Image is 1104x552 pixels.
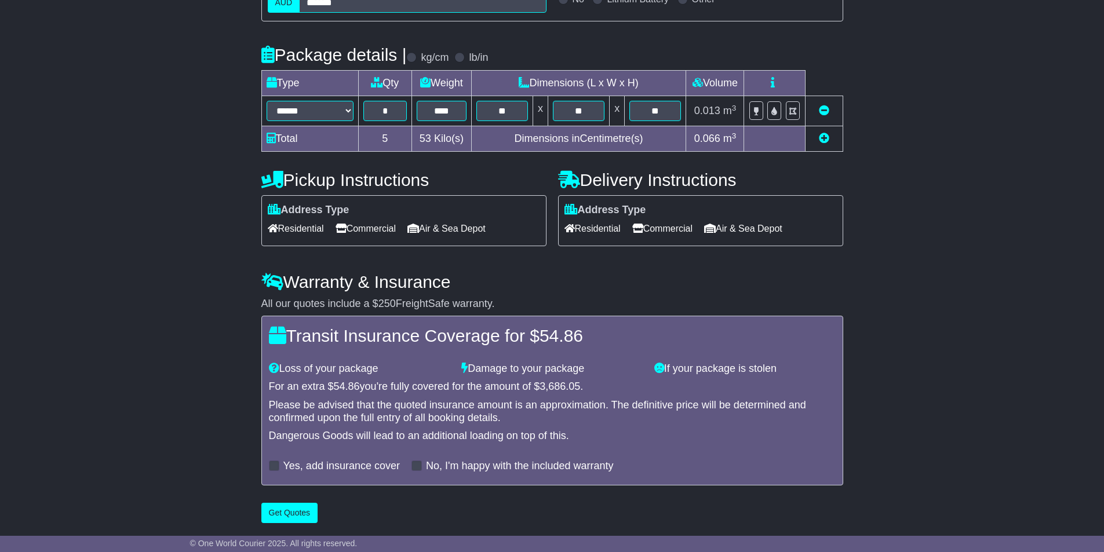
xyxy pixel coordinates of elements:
[268,220,324,237] span: Residential
[358,126,412,152] td: 5
[723,133,737,144] span: m
[732,104,737,112] sup: 3
[426,460,614,473] label: No, I'm happy with the included warranty
[819,133,829,144] a: Add new item
[269,399,836,424] div: Please be advised that the quoted insurance amount is an approximation. The definitive price will...
[358,71,412,96] td: Qty
[420,133,431,144] span: 53
[819,105,829,116] a: Remove this item
[334,381,360,392] span: 54.86
[469,52,488,64] label: lb/in
[283,460,400,473] label: Yes, add insurance cover
[610,96,625,126] td: x
[471,126,686,152] td: Dimensions in Centimetre(s)
[686,71,744,96] td: Volume
[540,326,583,345] span: 54.86
[378,298,396,309] span: 250
[704,220,782,237] span: Air & Sea Depot
[269,381,836,393] div: For an extra $ you're fully covered for the amount of $ .
[261,170,546,189] h4: Pickup Instructions
[261,45,407,64] h4: Package details |
[268,204,349,217] label: Address Type
[558,170,843,189] h4: Delivery Instructions
[261,71,358,96] td: Type
[261,272,843,291] h4: Warranty & Insurance
[412,126,472,152] td: Kilo(s)
[261,503,318,523] button: Get Quotes
[261,126,358,152] td: Total
[336,220,396,237] span: Commercial
[533,96,548,126] td: x
[456,363,648,375] div: Damage to your package
[694,105,720,116] span: 0.013
[648,363,841,375] div: If your package is stolen
[564,204,646,217] label: Address Type
[269,430,836,443] div: Dangerous Goods will lead to an additional loading on top of this.
[564,220,621,237] span: Residential
[261,298,843,310] div: All our quotes include a $ FreightSafe warranty.
[471,71,686,96] td: Dimensions (L x W x H)
[269,326,836,345] h4: Transit Insurance Coverage for $
[632,220,693,237] span: Commercial
[412,71,472,96] td: Weight
[732,131,737,140] sup: 3
[421,52,449,64] label: kg/cm
[190,539,358,548] span: © One World Courier 2025. All rights reserved.
[263,363,456,375] div: Loss of your package
[407,220,486,237] span: Air & Sea Depot
[723,105,737,116] span: m
[694,133,720,144] span: 0.066
[540,381,580,392] span: 3,686.05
